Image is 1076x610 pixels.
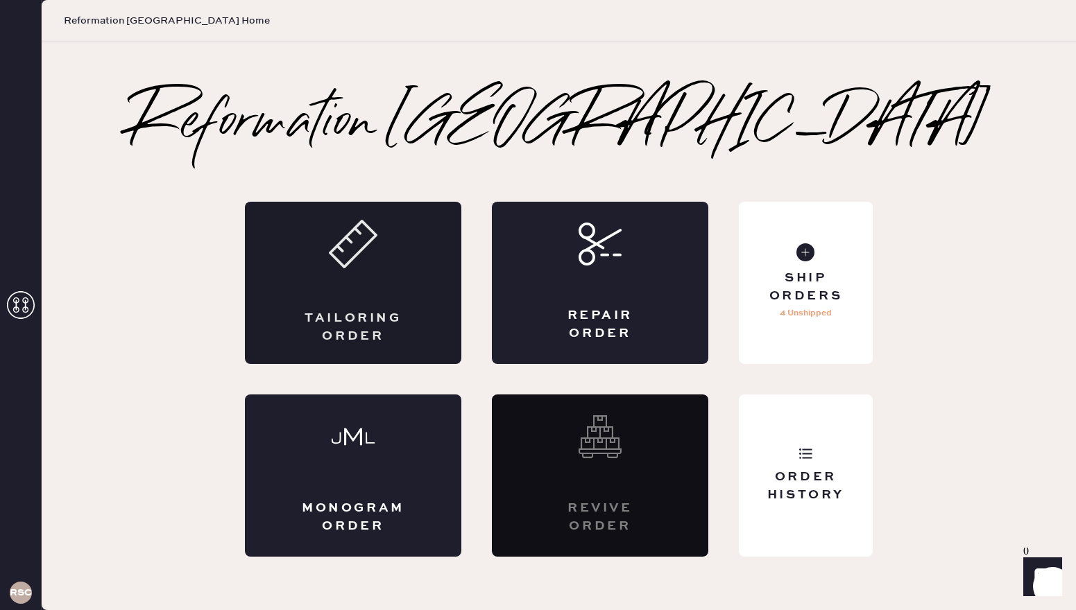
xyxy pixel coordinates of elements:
[547,500,653,534] div: Revive order
[547,307,653,342] div: Repair Order
[300,500,406,534] div: Monogram Order
[1010,548,1070,607] iframe: Front Chat
[750,469,862,503] div: Order History
[10,588,32,598] h3: RSCPA
[130,96,988,152] h2: Reformation [GEOGRAPHIC_DATA]
[780,305,832,322] p: 4 Unshipped
[492,394,708,557] div: Interested? Contact us at care@hemster.co
[64,14,270,28] span: Reformation [GEOGRAPHIC_DATA] Home
[750,270,862,304] div: Ship Orders
[300,310,406,345] div: Tailoring Order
